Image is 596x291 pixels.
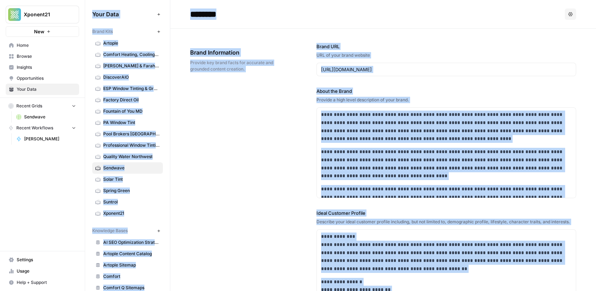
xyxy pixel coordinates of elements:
[321,66,572,73] input: www.sundaysoccer.com
[92,151,163,162] a: Quality Water Northwest
[316,43,576,50] label: Brand URL
[17,42,76,49] span: Home
[190,48,277,57] span: Brand Information
[103,63,160,69] span: [PERSON_NAME] & Farah Eye & Laser Center
[103,262,160,268] span: Artople Sitemap
[103,108,160,114] span: Fountain of You MD
[92,162,163,174] a: Sendwave
[92,185,163,196] a: Spring Green
[103,131,160,137] span: Pool Brokers [GEOGRAPHIC_DATA]
[92,38,163,49] a: Artople
[103,188,160,194] span: Spring Green
[103,51,160,58] span: Comfort Heating, Cooling, Electrical & Plumbing
[103,165,160,171] span: Sendwave
[92,196,163,208] a: Suntrol
[92,271,163,282] a: Comfort
[92,60,163,72] a: [PERSON_NAME] & Farah Eye & Laser Center
[92,72,163,83] a: DiscoverAIO
[17,75,76,82] span: Opportunities
[92,208,163,219] a: Xponent21
[6,254,79,265] a: Settings
[92,248,163,259] a: Artople Content Catalog
[24,11,67,18] span: Xponent21
[92,10,154,18] span: Your Data
[103,199,160,205] span: Suntrol
[6,51,79,62] a: Browse
[17,268,76,274] span: Usage
[16,125,53,131] span: Recent Workflows
[103,85,160,92] span: ESP Window Tinting & Graphics
[6,40,79,51] a: Home
[103,210,160,217] span: Xponent21
[6,84,79,95] a: Your Data
[92,106,163,117] a: Fountain of You MD
[6,101,79,111] button: Recent Grids
[6,123,79,133] button: Recent Workflows
[92,228,128,234] span: Knowledge Bases
[103,176,160,183] span: Solar Tint
[17,279,76,286] span: Help + Support
[24,114,76,120] span: Sendwave
[6,277,79,288] button: Help + Support
[34,28,44,35] span: New
[6,73,79,84] a: Opportunities
[17,257,76,263] span: Settings
[103,97,160,103] span: Factory Direct Oil
[92,237,163,248] a: AI SEO Optimization Strategy Playbook
[316,52,576,58] div: URL of your brand website
[103,74,160,80] span: DiscoverAIO
[24,136,76,142] span: [PERSON_NAME]
[17,86,76,93] span: Your Data
[103,40,160,46] span: Artople
[92,83,163,94] a: ESP Window Tinting & Graphics
[103,251,160,257] span: Artople Content Catalog
[316,88,576,95] label: About the Brand
[92,174,163,185] a: Solar Tint
[17,53,76,60] span: Browse
[92,140,163,151] a: Professional Window Tinting
[103,153,160,160] span: Quality Water Northwest
[103,119,160,126] span: PA Window Tint
[92,28,113,35] span: Brand Kits
[92,128,163,140] a: Pool Brokers [GEOGRAPHIC_DATA]
[6,26,79,37] button: New
[17,64,76,71] span: Insights
[103,239,160,246] span: AI SEO Optimization Strategy Playbook
[13,111,79,123] a: Sendwave
[316,219,576,225] div: Describe your ideal customer profile including, but not limited to, demographic profile, lifestyl...
[16,103,42,109] span: Recent Grids
[92,94,163,106] a: Factory Direct Oil
[6,6,79,23] button: Workspace: Xponent21
[13,133,79,145] a: [PERSON_NAME]
[103,273,160,280] span: Comfort
[103,285,160,291] span: Comfort Q Sitemaps
[6,265,79,277] a: Usage
[92,259,163,271] a: Artople Sitemap
[92,117,163,128] a: PA Window Tint
[92,49,163,60] a: Comfort Heating, Cooling, Electrical & Plumbing
[316,97,576,103] div: Provide a high level description of your brand.
[6,62,79,73] a: Insights
[8,8,21,21] img: Xponent21 Logo
[316,209,576,217] label: Ideal Customer Profile
[103,142,160,149] span: Professional Window Tinting
[190,60,277,72] span: Provide key brand facts for accurate and grounded content creation.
